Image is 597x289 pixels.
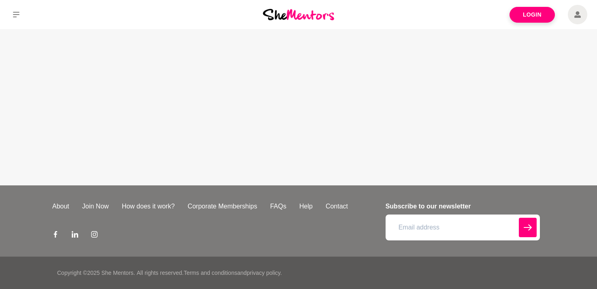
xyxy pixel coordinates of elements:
[181,202,264,211] a: Corporate Memberships
[115,202,181,211] a: How does it work?
[91,231,98,240] a: Instagram
[386,215,540,240] input: Email address
[264,202,293,211] a: FAQs
[76,202,115,211] a: Join Now
[293,202,319,211] a: Help
[72,231,78,240] a: LinkedIn
[510,7,555,23] a: Login
[183,270,237,276] a: Terms and conditions
[57,269,135,277] p: Copyright © 2025 She Mentors .
[136,269,281,277] p: All rights reserved. and .
[46,202,76,211] a: About
[247,270,280,276] a: privacy policy
[52,231,59,240] a: Facebook
[319,202,354,211] a: Contact
[263,9,334,20] img: She Mentors Logo
[386,202,540,211] h4: Subscribe to our newsletter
